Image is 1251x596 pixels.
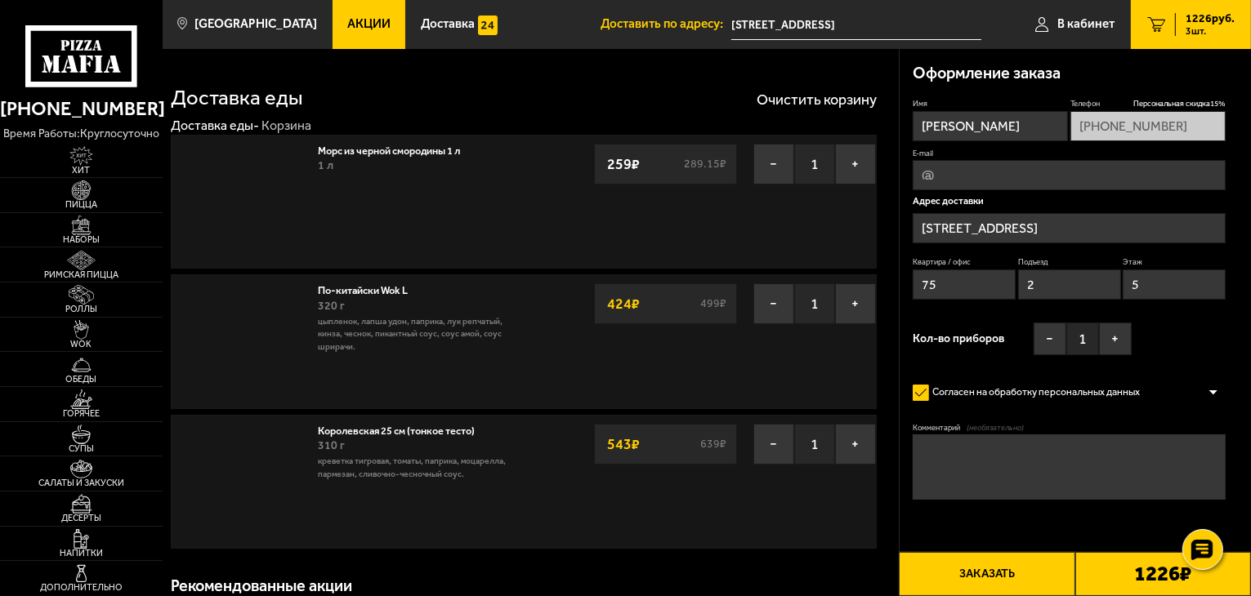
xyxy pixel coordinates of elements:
label: Квартира / офис [913,256,1016,267]
label: Имя [913,98,1068,109]
span: [GEOGRAPHIC_DATA] [194,18,317,30]
s: 289.15 ₽ [682,158,729,170]
span: 320 г [318,299,345,313]
button: + [835,424,876,465]
span: Кол-во приборов [913,333,1004,345]
span: 1226 руб. [1186,13,1235,24]
input: Имя [913,111,1068,141]
button: − [753,144,794,185]
label: Телефон [1070,98,1226,109]
span: Акции [347,18,391,30]
span: В кабинет [1057,18,1115,30]
a: Морс из черной смородины 1 л [318,140,473,157]
span: 1 [1066,322,1099,355]
strong: 424 ₽ [603,288,644,319]
input: @ [913,160,1226,190]
label: Согласен на обработку персональных данных [913,380,1153,406]
input: Ваш адрес доставки [731,10,981,40]
b: 1226 ₽ [1134,563,1191,585]
span: Богатырский проспект, 4 [731,10,981,40]
strong: 543 ₽ [603,429,644,460]
label: Комментарий [913,422,1226,433]
span: 1 [794,424,835,465]
h3: Рекомендованные акции [171,578,352,594]
s: 499 ₽ [699,298,729,309]
span: Доставка [421,18,475,30]
span: 1 [794,144,835,185]
p: Адрес доставки [913,197,1226,207]
p: креветка тигровая, томаты, паприка, моцарелла, пармезан, сливочно-чесночный соус. [318,455,516,481]
button: − [753,424,794,465]
span: Доставить по адресу: [601,18,731,30]
span: (необязательно) [967,422,1024,433]
span: 1 [794,283,835,324]
img: 15daf4d41897b9f0e9f617042186c801.svg [478,16,498,35]
s: 639 ₽ [699,438,729,450]
strong: 259 ₽ [603,149,644,180]
button: Очистить корзину [757,92,877,107]
a: Доставка еды- [171,118,259,133]
button: Заказать [899,552,1075,596]
button: − [753,283,794,324]
a: Королевская 25 см (тонкое тесто) [318,420,488,437]
span: 3 шт. [1186,26,1235,36]
span: Персональная скидка 15 % [1133,98,1226,109]
button: + [835,144,876,185]
button: − [1034,322,1066,355]
button: + [1099,322,1132,355]
span: 1 л [318,158,333,172]
h3: Оформление заказа [913,65,1061,82]
label: Подъезд [1018,256,1121,267]
p: цыпленок, лапша удон, паприка, лук репчатый, кинза, чеснок, пикантный соус, соус Амой, соус шрирачи. [318,315,516,354]
button: + [835,283,876,324]
label: Этаж [1123,256,1226,267]
h1: Доставка еды [171,87,302,109]
span: 310 г [318,438,345,452]
input: +7 ( [1070,111,1226,141]
label: E-mail [913,148,1226,158]
div: Корзина [261,118,311,135]
a: По-китайски Wok L [318,280,421,296]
